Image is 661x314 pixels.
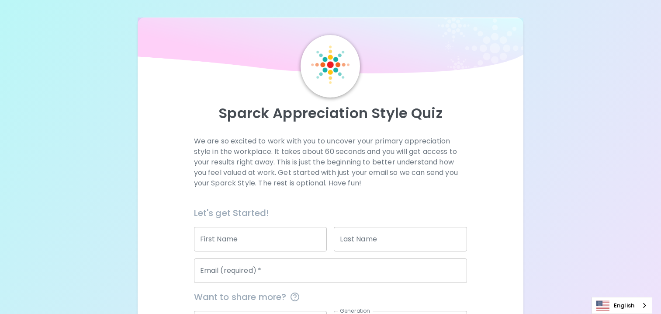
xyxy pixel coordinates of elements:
img: Sparck Logo [311,45,350,84]
p: We are so excited to work with you to uncover your primary appreciation style in the workplace. I... [194,136,467,188]
h6: Let's get Started! [194,206,467,220]
span: Want to share more? [194,290,467,304]
p: Sparck Appreciation Style Quiz [148,105,513,122]
aside: Language selected: English [592,297,652,314]
div: Language [592,297,652,314]
a: English [592,297,652,314]
img: wave [138,17,523,78]
svg: This information is completely confidential and only used for aggregated appreciation studies at ... [290,292,300,302]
